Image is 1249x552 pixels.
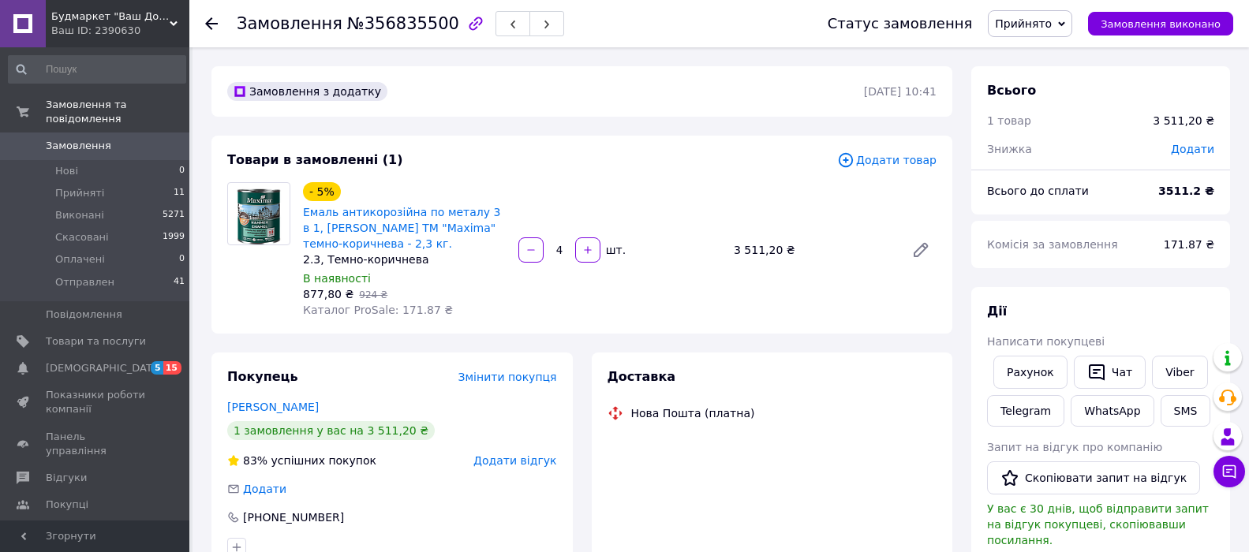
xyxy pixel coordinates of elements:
[51,24,189,38] div: Ваш ID: 2390630
[227,421,435,440] div: 1 замовлення у вас на 3 511,20 ₴
[46,498,88,512] span: Покупці
[987,502,1209,546] span: У вас є 30 днів, щоб відправити запит на відгук покупцеві, скопіювавши посилання.
[987,143,1032,155] span: Знижка
[987,304,1007,319] span: Дії
[227,152,403,167] span: Товари в замовленні (1)
[1088,12,1233,35] button: Замовлення виконано
[1213,456,1245,487] button: Чат з покупцем
[303,206,500,250] a: Емаль антикорозійна по металу 3 в 1, [PERSON_NAME] TM "Maxima" темно-коричнева - 2,3 кг.
[227,82,387,101] div: Замовлення з додатку
[174,186,185,200] span: 11
[243,483,286,495] span: Додати
[727,239,899,261] div: 3 511,20 ₴
[46,430,146,458] span: Панель управління
[163,230,185,244] span: 1999
[55,275,114,289] span: Отправлен
[1074,356,1146,389] button: Чат
[46,471,87,485] span: Відгуки
[174,275,185,289] span: 41
[227,369,298,384] span: Покупець
[1153,113,1214,129] div: 3 511,20 ₴
[602,242,627,258] div: шт.
[627,405,759,421] div: Нова Пошта (платна)
[1164,238,1214,251] span: 171.87 ₴
[163,361,181,375] span: 15
[987,185,1089,197] span: Всього до сплати
[228,183,290,244] img: Емаль антикорозійна по металу 3 в 1, молоткова TM "Maxima" темно-коричнева - 2,3 кг.
[243,454,267,467] span: 83%
[1158,185,1214,197] b: 3511.2 ₴
[987,461,1200,494] button: Скопіювати запит на відгук
[227,401,319,413] a: [PERSON_NAME]
[837,151,937,169] span: Додати товар
[303,182,341,201] div: - 5%
[987,335,1105,348] span: Написати покупцеві
[905,234,937,266] a: Редагувати
[46,388,146,416] span: Показники роботи компанії
[347,14,459,33] span: №356835500
[179,164,185,178] span: 0
[473,454,556,467] span: Додати відгук
[993,356,1068,389] button: Рахунок
[359,289,387,300] span: 924 ₴
[8,55,186,84] input: Пошук
[987,114,1031,127] span: 1 товар
[1152,356,1207,389] a: Viber
[227,453,376,468] div: успішних покупок
[608,369,676,384] span: Доставка
[241,509,346,525] div: [PHONE_NUMBER]
[1161,395,1211,427] button: SMS
[1101,18,1221,30] span: Замовлення виконано
[51,9,170,24] span: Будмаркет "Ваш Дом"
[1071,395,1154,427] a: WhatsApp
[179,252,185,267] span: 0
[303,272,371,285] span: В наявності
[303,288,353,300] span: 877,80 ₴
[303,304,453,316] span: Каталог ProSale: 171.87 ₴
[163,208,185,222] span: 5271
[151,361,163,375] span: 5
[1171,143,1214,155] span: Додати
[55,164,78,178] span: Нові
[55,208,104,222] span: Виконані
[46,334,146,349] span: Товари та послуги
[458,371,557,383] span: Змінити покупця
[987,395,1064,427] a: Telegram
[864,85,937,98] time: [DATE] 10:41
[987,238,1118,251] span: Комісія за замовлення
[46,139,111,153] span: Замовлення
[303,252,506,267] div: 2.3, Темно-коричнева
[237,14,342,33] span: Замовлення
[987,83,1036,98] span: Всього
[46,308,122,322] span: Повідомлення
[828,16,973,32] div: Статус замовлення
[995,17,1052,30] span: Прийнято
[55,252,105,267] span: Оплачені
[55,186,104,200] span: Прийняті
[46,361,163,375] span: [DEMOGRAPHIC_DATA]
[55,230,109,244] span: Скасовані
[205,16,218,32] div: Повернутися назад
[987,441,1162,453] span: Запит на відгук про компанію
[46,98,189,126] span: Замовлення та повідомлення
